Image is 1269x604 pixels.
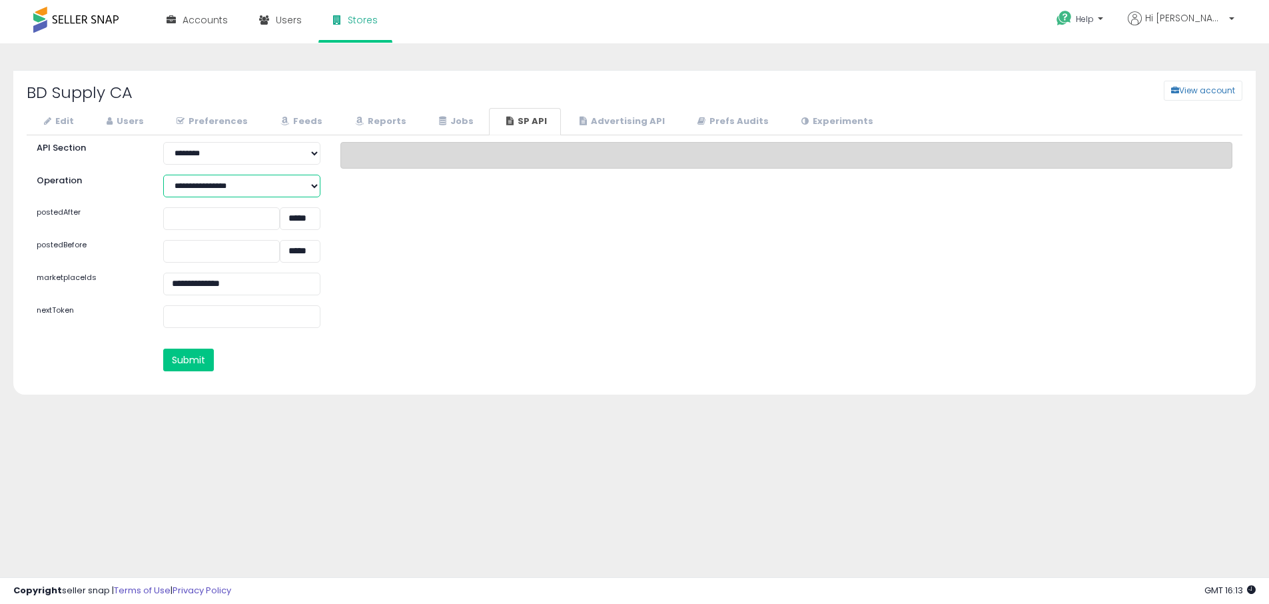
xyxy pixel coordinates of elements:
label: Operation [27,175,153,187]
a: SP API [489,108,561,135]
span: Stores [348,13,378,27]
a: Reports [338,108,420,135]
a: Preferences [159,108,262,135]
a: Terms of Use [114,584,171,597]
a: Users [89,108,158,135]
span: Help [1076,13,1094,25]
a: View account [1154,81,1174,101]
h2: BD Supply CA [17,84,532,101]
label: postedAfter [27,207,153,218]
span: 2025-08-12 16:13 GMT [1204,584,1256,597]
a: Hi [PERSON_NAME] [1128,11,1234,41]
a: Experiments [784,108,887,135]
span: Accounts [183,13,228,27]
label: marketplaceIds [27,273,153,283]
label: postedBefore [27,240,153,251]
a: Feeds [263,108,336,135]
strong: Copyright [13,584,62,597]
label: API Section [27,142,153,155]
i: Get Help [1056,10,1072,27]
button: Submit [163,349,214,371]
a: Edit [27,108,88,135]
a: Advertising API [562,108,679,135]
a: Privacy Policy [173,584,231,597]
a: Jobs [422,108,488,135]
span: Users [276,13,302,27]
label: nextToken [27,305,153,316]
a: Prefs Audits [680,108,783,135]
span: Hi [PERSON_NAME] [1145,11,1225,25]
div: seller snap | | [13,585,231,597]
button: View account [1164,81,1242,101]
